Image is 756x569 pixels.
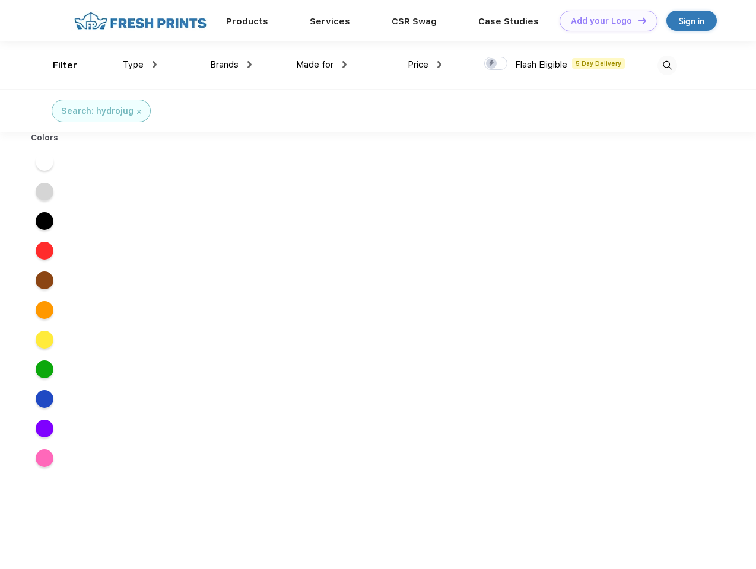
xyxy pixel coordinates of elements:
[153,61,157,68] img: dropdown.png
[137,110,141,114] img: filter_cancel.svg
[226,16,268,27] a: Products
[571,16,632,26] div: Add your Logo
[61,105,134,117] div: Search: hydrojug
[247,61,252,68] img: dropdown.png
[657,56,677,75] img: desktop_search.svg
[679,14,704,28] div: Sign in
[515,59,567,70] span: Flash Eligible
[666,11,717,31] a: Sign in
[22,132,68,144] div: Colors
[572,58,625,69] span: 5 Day Delivery
[408,59,428,70] span: Price
[342,61,347,68] img: dropdown.png
[71,11,210,31] img: fo%20logo%202.webp
[296,59,333,70] span: Made for
[210,59,239,70] span: Brands
[53,59,77,72] div: Filter
[123,59,144,70] span: Type
[437,61,441,68] img: dropdown.png
[638,17,646,24] img: DT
